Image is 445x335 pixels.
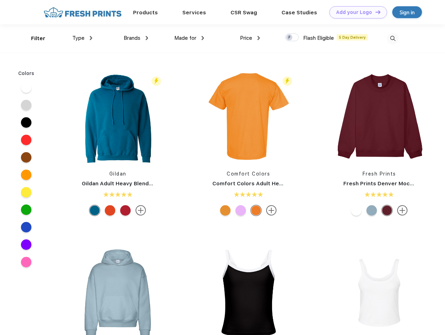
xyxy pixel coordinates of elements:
img: more.svg [136,205,146,216]
img: more.svg [266,205,277,216]
a: Comfort Colors Adult Heavyweight T-Shirt [212,180,327,187]
div: White [351,205,362,216]
div: Orange [105,205,115,216]
img: dropdown.png [90,36,92,40]
a: Products [133,9,158,16]
div: Red [120,205,131,216]
div: Neon Vilolet [235,205,246,216]
div: Crimson Red [382,205,392,216]
img: desktop_search.svg [387,33,399,44]
div: Colors [13,70,40,77]
div: Antique Sapphire [89,205,100,216]
a: Comfort Colors [227,171,270,177]
div: Add your Logo [336,9,372,15]
a: Fresh Prints [363,171,396,177]
a: Sign in [392,6,422,18]
span: Made for [174,35,196,41]
img: dropdown.png [257,36,260,40]
div: Slate Blue [366,205,377,216]
span: Flash Eligible [303,35,334,41]
span: Type [72,35,85,41]
div: Sign in [400,8,415,16]
div: Citrus [220,205,231,216]
img: dropdown.png [146,36,148,40]
a: Gildan Adult Heavy Blend 8 Oz. 50/50 Hooded Sweatshirt [82,180,234,187]
span: Price [240,35,252,41]
img: DT [375,10,380,14]
img: flash_active_toggle.svg [152,76,161,86]
div: Filter [31,35,45,43]
img: func=resize&h=266 [333,70,426,163]
span: Brands [124,35,140,41]
img: dropdown.png [202,36,204,40]
img: fo%20logo%202.webp [42,6,124,18]
a: Gildan [109,171,126,177]
div: Bright Orange [251,205,261,216]
img: func=resize&h=266 [71,70,164,163]
span: 5 Day Delivery [337,34,368,40]
img: more.svg [397,205,408,216]
img: flash_active_toggle.svg [283,76,292,86]
img: func=resize&h=266 [202,70,295,163]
